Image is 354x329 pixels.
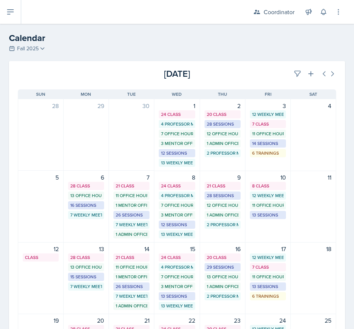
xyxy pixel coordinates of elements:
[207,111,238,118] div: 20 Class
[295,101,331,110] div: 4
[207,254,238,261] div: 20 Class
[218,91,227,98] span: Thu
[161,264,193,271] div: 4 Professor Meetings
[161,221,193,228] div: 12 Sessions
[70,264,102,271] div: 13 Office Hours
[159,173,195,182] div: 8
[252,192,284,199] div: 12 Weekly Meetings
[252,183,284,189] div: 8 Class
[70,212,102,218] div: 7 Weekly Meetings
[207,283,238,290] div: 1 Admin Office Hour
[207,264,238,271] div: 29 Sessions
[116,231,147,238] div: 1 Admin Office Hour
[81,91,91,98] span: Mon
[70,202,102,209] div: 16 Sessions
[252,121,284,127] div: 7 Class
[207,273,238,280] div: 13 Office Hours
[205,101,241,110] div: 2
[265,91,271,98] span: Fri
[116,264,147,271] div: 11 Office Hours
[161,192,193,199] div: 4 Professor Meetings
[70,273,102,280] div: 15 Sessions
[113,316,149,325] div: 21
[205,316,241,325] div: 23
[252,283,284,290] div: 13 Sessions
[295,316,331,325] div: 25
[159,244,195,253] div: 15
[161,159,193,166] div: 13 Weekly Meetings
[161,140,193,147] div: 3 Mentor Office Hours
[116,212,147,218] div: 26 Sessions
[116,202,147,209] div: 1 Mentor Office Hour
[161,111,193,118] div: 24 Class
[116,273,147,280] div: 1 Mentor Office Hour
[113,244,149,253] div: 14
[9,31,345,45] h2: Calendar
[207,150,238,156] div: 2 Professor Meetings
[70,183,102,189] div: 28 Class
[207,212,238,218] div: 1 Admin Office Hour
[161,293,193,300] div: 13 Sessions
[68,244,104,253] div: 13
[172,91,182,98] span: Wed
[252,150,284,156] div: 6 Trainings
[161,273,193,280] div: 7 Office Hours
[250,173,286,182] div: 10
[116,221,147,228] div: 7 Weekly Meetings
[113,173,149,182] div: 7
[207,293,238,300] div: 2 Professor Meetings
[309,91,317,98] span: Sat
[161,130,193,137] div: 7 Office Hours
[161,303,193,309] div: 13 Weekly Meetings
[250,101,286,110] div: 3
[252,293,284,300] div: 6 Trainings
[295,173,331,182] div: 11
[161,231,193,238] div: 13 Weekly Meetings
[116,254,147,261] div: 21 Class
[161,183,193,189] div: 24 Class
[70,254,102,261] div: 28 Class
[207,202,238,209] div: 12 Office Hours
[207,221,238,228] div: 2 Professor Meetings
[113,101,149,110] div: 30
[116,183,147,189] div: 21 Class
[116,283,147,290] div: 26 Sessions
[23,244,59,253] div: 12
[161,212,193,218] div: 3 Mentor Office Hours
[36,91,45,98] span: Sun
[124,67,230,80] div: [DATE]
[205,173,241,182] div: 9
[17,45,39,53] span: Fall 2025
[116,293,147,300] div: 7 Weekly Meetings
[161,150,193,156] div: 12 Sessions
[25,254,57,261] div: Class
[252,111,284,118] div: 12 Weekly Meetings
[159,101,195,110] div: 1
[161,254,193,261] div: 24 Class
[252,254,284,261] div: 12 Weekly Meetings
[161,121,193,127] div: 4 Professor Meetings
[264,7,295,16] div: Coordinator
[205,244,241,253] div: 16
[68,101,104,110] div: 29
[207,130,238,137] div: 12 Office Hours
[252,202,284,209] div: 11 Office Hours
[23,173,59,182] div: 5
[252,212,284,218] div: 13 Sessions
[207,192,238,199] div: 28 Sessions
[159,316,195,325] div: 22
[161,202,193,209] div: 7 Office Hours
[116,192,147,199] div: 11 Office Hours
[295,244,331,253] div: 18
[207,140,238,147] div: 1 Admin Office Hour
[250,316,286,325] div: 24
[68,173,104,182] div: 6
[252,264,284,271] div: 7 Class
[207,121,238,127] div: 28 Sessions
[23,316,59,325] div: 19
[127,91,136,98] span: Tue
[23,101,59,110] div: 28
[68,316,104,325] div: 20
[70,192,102,199] div: 13 Office Hours
[252,130,284,137] div: 11 Office Hours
